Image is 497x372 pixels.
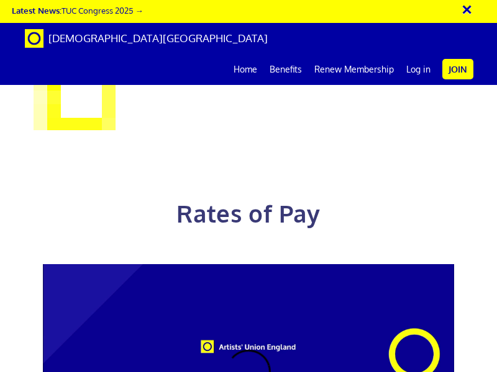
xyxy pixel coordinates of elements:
[227,54,263,85] a: Home
[263,54,308,85] a: Benefits
[308,54,400,85] a: Renew Membership
[12,5,144,15] a: Latest News:TUC Congress 2025 →
[442,59,473,79] a: Join
[400,54,437,85] a: Log in
[12,5,62,15] strong: Latest News:
[48,32,268,45] span: [DEMOGRAPHIC_DATA][GEOGRAPHIC_DATA]
[16,23,277,54] a: Brand [DEMOGRAPHIC_DATA][GEOGRAPHIC_DATA]
[176,198,320,228] span: Rates of Pay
